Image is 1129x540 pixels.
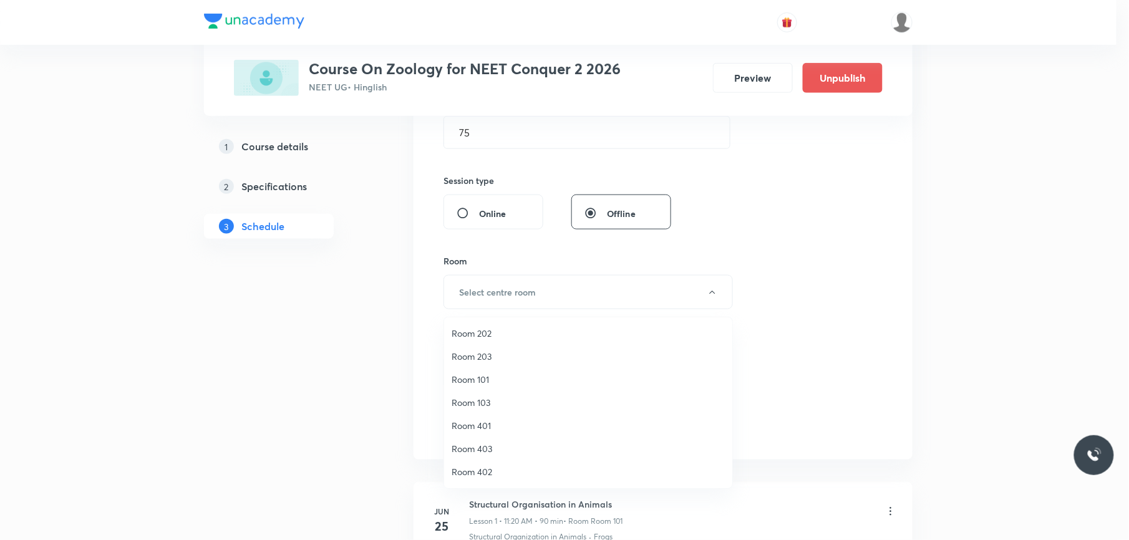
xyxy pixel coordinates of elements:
[452,373,725,386] span: Room 101
[452,419,725,432] span: Room 401
[452,465,725,478] span: Room 402
[452,327,725,340] span: Room 202
[452,442,725,455] span: Room 403
[452,350,725,363] span: Room 203
[452,396,725,409] span: Room 103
